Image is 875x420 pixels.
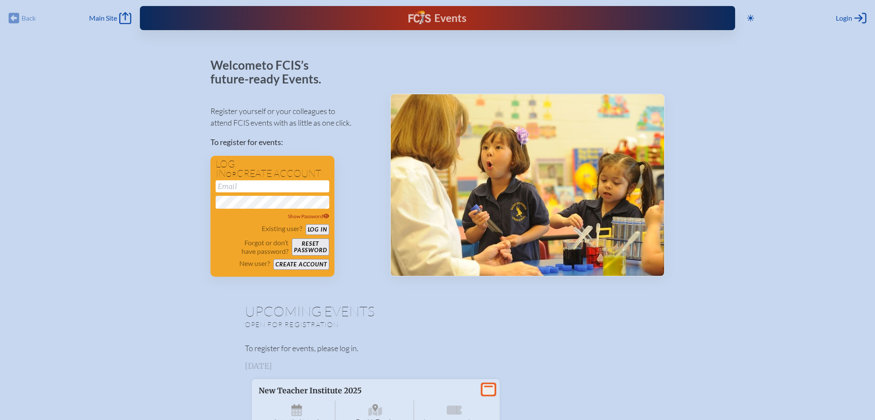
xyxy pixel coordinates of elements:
input: Email [216,180,329,192]
p: Welcome to FCIS’s future-ready Events. [210,59,331,86]
button: Create account [273,259,329,270]
button: Log in [306,224,329,235]
span: Show Password [288,213,329,219]
p: To register for events: [210,136,376,148]
h1: Upcoming Events [245,304,631,318]
div: FCIS Events — Future ready [303,10,573,26]
p: New user? [239,259,270,268]
p: Open for registration [245,320,472,329]
h3: [DATE] [245,362,631,371]
h1: Log in create account [216,159,329,179]
button: Resetpassword [292,238,329,256]
p: New Teacher Institute 2025 [259,386,476,395]
span: Login [836,14,852,22]
a: Main Site [89,12,131,24]
span: or [226,170,237,179]
p: To register for events, please log in. [245,343,631,354]
p: Register yourself or your colleagues to attend FCIS events with as little as one click. [210,105,376,129]
img: Events [391,94,664,276]
span: Main Site [89,14,117,22]
p: Forgot or don’t have password? [216,238,289,256]
p: Existing user? [262,224,302,233]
